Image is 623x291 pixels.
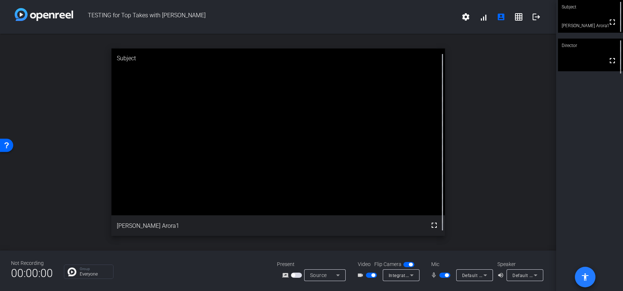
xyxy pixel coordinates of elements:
mat-icon: accessibility [581,273,590,281]
mat-icon: mic_none [431,271,439,280]
mat-icon: screen_share_outline [282,271,291,280]
span: 00:00:00 [11,264,53,282]
mat-icon: fullscreen [430,221,439,230]
span: Source [310,272,327,278]
p: Everyone [80,272,109,276]
mat-icon: grid_on [514,12,523,21]
div: Subject [111,48,445,68]
span: Flip Camera [374,261,401,268]
mat-icon: videocam_outline [357,271,366,280]
mat-icon: fullscreen [608,18,617,26]
span: Integrated Webcam (0bda:5581) [389,272,459,278]
div: Speaker [497,261,541,268]
img: white-gradient.svg [15,8,73,21]
mat-icon: volume_up [497,271,506,280]
button: signal_cellular_alt [475,8,492,26]
div: Present [277,261,350,268]
mat-icon: logout [532,12,541,21]
div: Not Recording [11,259,53,267]
div: Director [558,39,623,53]
mat-icon: settings [461,12,470,21]
span: Default - Headset Microphone (Plantronics Blackwire 3220 Series) [462,272,604,278]
p: Group [80,267,109,271]
mat-icon: account_box [497,12,505,21]
mat-icon: fullscreen [608,56,617,65]
span: Video [358,261,371,268]
img: Chat Icon [68,267,76,276]
div: Mic [424,261,497,268]
span: TESTING for Top Takes with [PERSON_NAME] [73,8,457,26]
